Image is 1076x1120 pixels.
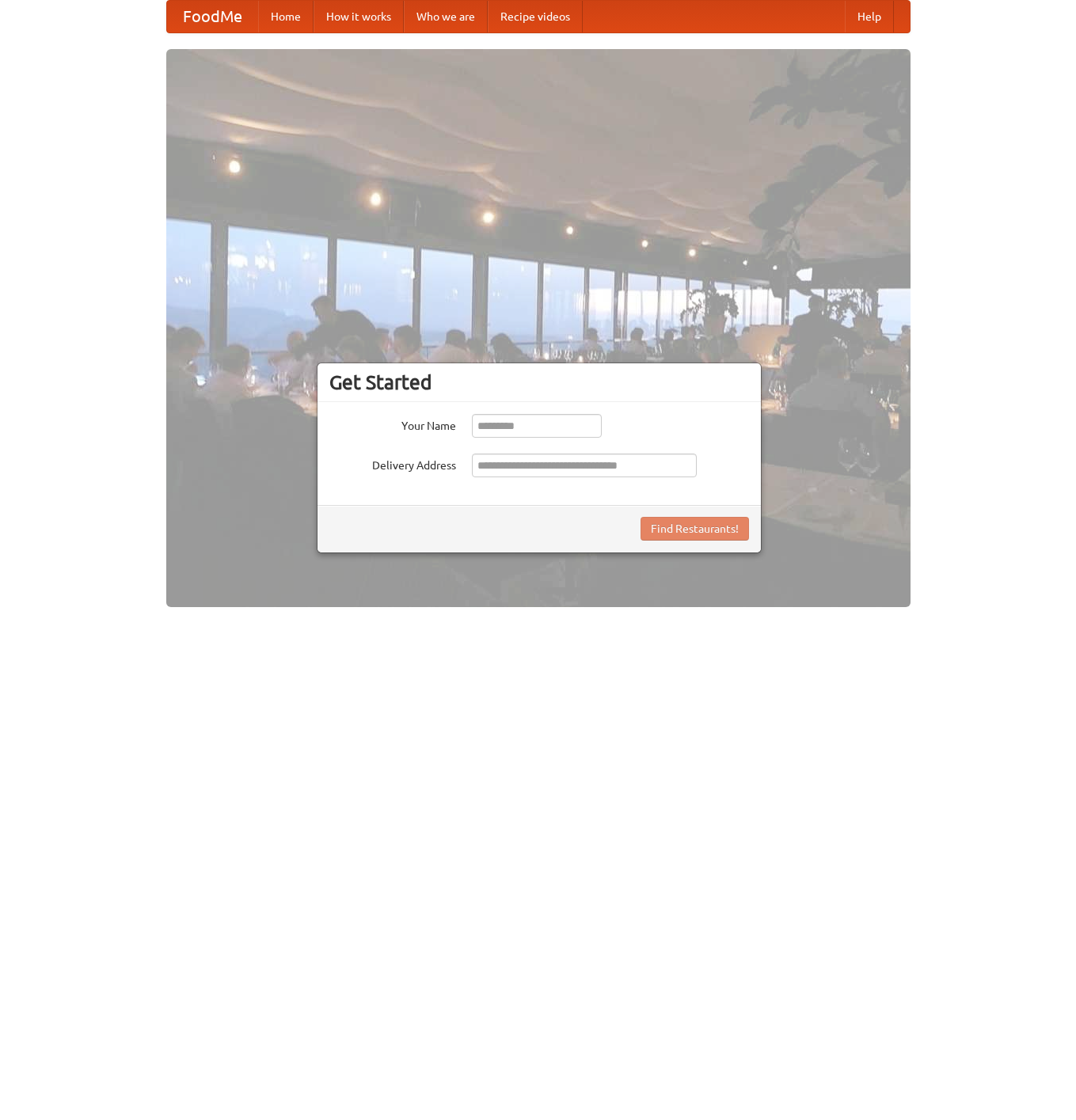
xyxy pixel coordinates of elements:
[314,1,404,32] a: How it works
[641,517,749,541] button: Find Restaurants!
[329,414,456,434] label: Your Name
[167,1,258,32] a: FoodMe
[488,1,583,32] a: Recipe videos
[258,1,314,32] a: Home
[329,454,456,473] label: Delivery Address
[329,370,749,394] h3: Get Started
[845,1,894,32] a: Help
[404,1,488,32] a: Who we are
